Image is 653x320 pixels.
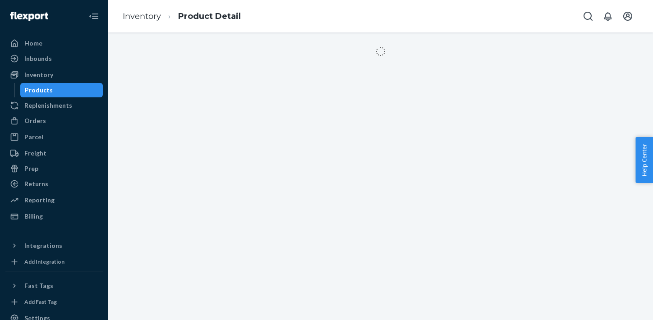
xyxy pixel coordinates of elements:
div: Home [24,39,42,48]
button: Open Search Box [579,7,597,25]
ol: breadcrumbs [115,3,248,30]
a: Products [20,83,103,97]
div: Add Integration [24,258,64,265]
a: Billing [5,209,103,224]
a: Home [5,36,103,50]
a: Returns [5,177,103,191]
button: Open account menu [619,7,637,25]
div: Prep [24,164,38,173]
a: Inventory [123,11,161,21]
a: Add Fast Tag [5,297,103,307]
a: Replenishments [5,98,103,113]
div: Reporting [24,196,55,205]
div: Billing [24,212,43,221]
img: Flexport logo [10,12,48,21]
div: Integrations [24,241,62,250]
a: Prep [5,161,103,176]
div: Replenishments [24,101,72,110]
a: Product Detail [178,11,241,21]
div: Fast Tags [24,281,53,290]
a: Add Integration [5,256,103,267]
div: Add Fast Tag [24,298,57,306]
div: Returns [24,179,48,188]
a: Inventory [5,68,103,82]
button: Open notifications [599,7,617,25]
a: Orders [5,114,103,128]
button: Fast Tags [5,279,103,293]
div: Products [25,86,53,95]
a: Inbounds [5,51,103,66]
div: Orders [24,116,46,125]
a: Parcel [5,130,103,144]
button: Integrations [5,238,103,253]
div: Inventory [24,70,53,79]
a: Reporting [5,193,103,207]
button: Help Center [635,137,653,183]
div: Inbounds [24,54,52,63]
div: Freight [24,149,46,158]
div: Parcel [24,133,43,142]
button: Close Navigation [85,7,103,25]
a: Freight [5,146,103,160]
